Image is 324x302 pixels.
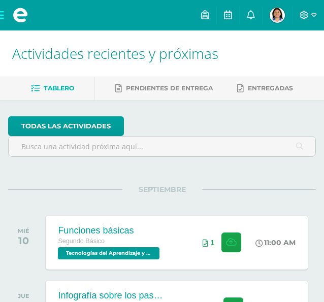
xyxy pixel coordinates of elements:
[58,238,105,245] span: Segundo Básico
[203,239,214,247] div: Archivos entregados
[115,80,213,96] a: Pendientes de entrega
[126,84,213,92] span: Pendientes de entrega
[248,84,293,92] span: Entregadas
[210,239,214,247] span: 1
[18,234,29,247] div: 10
[255,238,296,247] div: 11:00 AM
[18,292,29,299] div: JUE
[18,227,29,234] div: MIÉ
[237,80,293,96] a: Entregadas
[9,137,315,156] input: Busca una actividad próxima aquí...
[44,84,74,92] span: Tablero
[122,185,202,194] span: SEPTIEMBRE
[58,225,162,236] div: Funciones básicas
[12,44,218,63] span: Actividades recientes y próximas
[31,80,74,96] a: Tablero
[8,116,124,136] a: todas las Actividades
[58,247,159,259] span: Tecnologías del Aprendizaje y la Comunicación '2.1'
[270,8,285,23] img: 96f539aea266b78768e36ef44a48f875.png
[58,290,165,301] div: Infografía sobre los pasos para una buena confesión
